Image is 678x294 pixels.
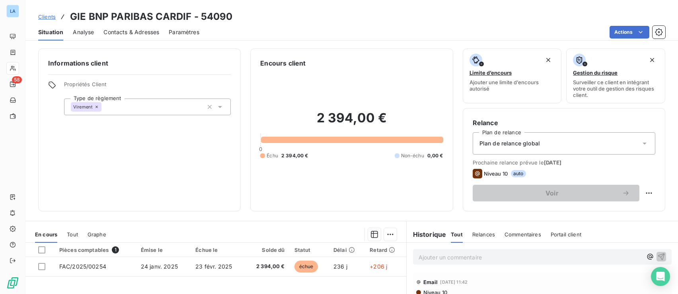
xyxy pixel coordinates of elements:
span: Tout [451,231,463,238]
span: Plan de relance global [479,139,540,147]
span: [DATE] 11:42 [440,280,468,284]
span: Analyse [73,28,94,36]
button: Limite d’encoursAjouter une limite d’encours autorisé [463,48,562,103]
button: Voir [473,185,639,201]
img: Logo LeanPay [6,277,19,289]
h6: Historique [407,230,446,239]
div: Solde dû [249,247,284,253]
button: Gestion du risqueSurveiller ce client en intégrant votre outil de gestion des risques client. [566,48,665,103]
span: Tout [67,231,78,238]
span: Clients [38,14,56,20]
span: Contacts & Adresses [103,28,159,36]
div: Open Intercom Messenger [651,267,670,286]
span: [DATE] [544,159,562,166]
span: Voir [482,190,622,196]
span: Gestion du risque [573,70,618,76]
h6: Relance [473,118,655,128]
h6: Informations client [48,58,231,68]
span: Propriétés Client [64,81,231,92]
h2: 2 394,00 € [260,110,443,134]
span: Situation [38,28,63,36]
span: Prochaine relance prévue le [473,159,655,166]
span: Limite d’encours [470,70,512,76]
h3: GIE BNP PARIBAS CARDIF - 54090 [70,10,233,24]
span: Commentaires [505,231,541,238]
div: Retard [370,247,401,253]
span: Niveau 10 [484,170,508,177]
div: LA [6,5,19,17]
span: échue [294,261,318,273]
span: Portail client [551,231,581,238]
span: Graphe [88,231,106,238]
span: 236 j [333,263,347,270]
span: Virement [73,104,93,109]
div: Statut [294,247,324,253]
input: Ajouter une valeur [101,103,108,110]
span: +206 j [370,263,387,270]
span: 0 [259,146,262,152]
span: 2 394,00 € [249,263,284,271]
span: 24 janv. 2025 [141,263,178,270]
span: Relances [472,231,495,238]
div: Délai [333,247,360,253]
div: Échue le [195,247,240,253]
span: 0,00 € [427,152,443,159]
button: Actions [610,26,649,39]
span: Surveiller ce client en intégrant votre outil de gestion des risques client. [573,79,659,98]
span: 23 févr. 2025 [195,263,232,270]
span: Non-échu [401,152,424,159]
span: FAC/2025/00254 [59,263,106,270]
span: Ajouter une limite d’encours autorisé [470,79,555,92]
span: 58 [12,76,22,83]
span: Paramètres [169,28,199,36]
span: Email [423,279,438,285]
a: Clients [38,13,56,21]
span: auto [511,170,526,177]
span: Échu [267,152,278,159]
span: 2 394,00 € [281,152,308,159]
span: 1 [112,246,119,253]
h6: Encours client [260,58,306,68]
div: Émise le [141,247,186,253]
div: Pièces comptables [59,246,131,253]
span: En cours [35,231,57,238]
